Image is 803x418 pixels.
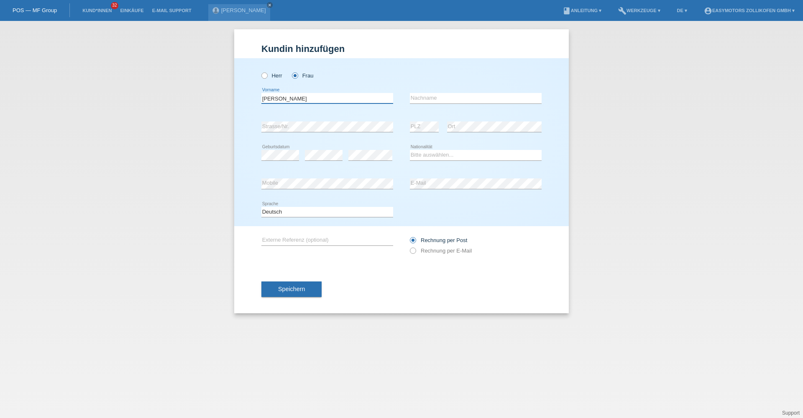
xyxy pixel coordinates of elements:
[116,8,148,13] a: Einkäufe
[111,2,118,9] span: 32
[278,286,305,292] span: Speichern
[148,8,196,13] a: E-Mail Support
[410,237,415,248] input: Rechnung per Post
[221,7,266,13] a: [PERSON_NAME]
[614,8,665,13] a: buildWerkzeuge ▾
[292,72,313,79] label: Frau
[673,8,691,13] a: DE ▾
[261,72,282,79] label: Herr
[410,237,467,243] label: Rechnung per Post
[782,410,800,416] a: Support
[268,3,272,7] i: close
[618,7,627,15] i: build
[261,281,322,297] button: Speichern
[267,2,273,8] a: close
[292,72,297,78] input: Frau
[261,44,542,54] h1: Kundin hinzufügen
[700,8,799,13] a: account_circleEasymotors Zollikofen GmbH ▾
[78,8,116,13] a: Kund*innen
[563,7,571,15] i: book
[704,7,712,15] i: account_circle
[261,72,267,78] input: Herr
[558,8,606,13] a: bookAnleitung ▾
[410,248,415,258] input: Rechnung per E-Mail
[410,248,472,254] label: Rechnung per E-Mail
[13,7,57,13] a: POS — MF Group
